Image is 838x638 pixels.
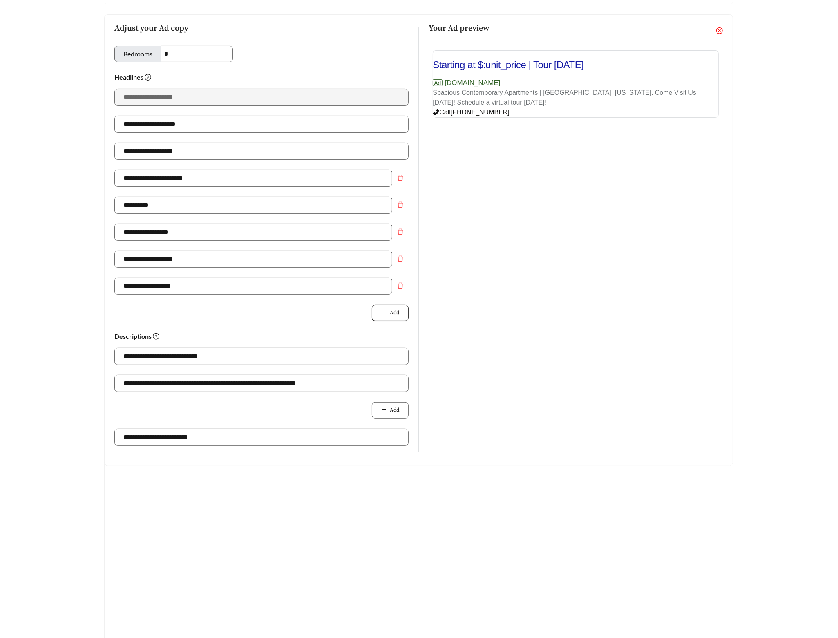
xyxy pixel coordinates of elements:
span: Add [390,309,399,317]
span: delete [393,282,408,289]
strong: Descriptions [114,332,159,340]
button: Remove field [392,251,409,267]
span: delete [393,201,408,208]
h5: Adjust your Ad copy [114,24,409,33]
button: plusAdd [372,402,409,419]
button: Remove field [392,224,409,240]
span: Ad [433,79,442,86]
h2: Starting at $:unit_price | Tour [DATE] [433,59,718,71]
span: delete [393,175,408,181]
span: delete [393,255,408,262]
div: Bedrooms [114,46,161,62]
h5: Your Ad preview [429,24,489,33]
span: close-circle [716,27,723,34]
button: plusAdd [372,305,409,321]
p: Spacious Contemporary Apartments | [GEOGRAPHIC_DATA], [US_STATE]. Come Visit Us [DATE]! Schedule ... [433,88,718,107]
span: question-circle [145,74,151,81]
span: phone [433,109,439,115]
span: plus [381,407,387,413]
strong: Headlines [114,73,151,81]
p: [DOMAIN_NAME] [433,78,718,88]
span: question-circle [153,333,159,340]
button: Remove field [392,278,409,294]
span: Add [390,406,399,414]
button: Remove field [392,197,409,213]
input: Website [114,429,409,446]
p: Call [PHONE_NUMBER] [433,107,718,117]
span: plus [381,309,387,316]
button: Remove field [392,170,409,186]
span: delete [393,228,408,235]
